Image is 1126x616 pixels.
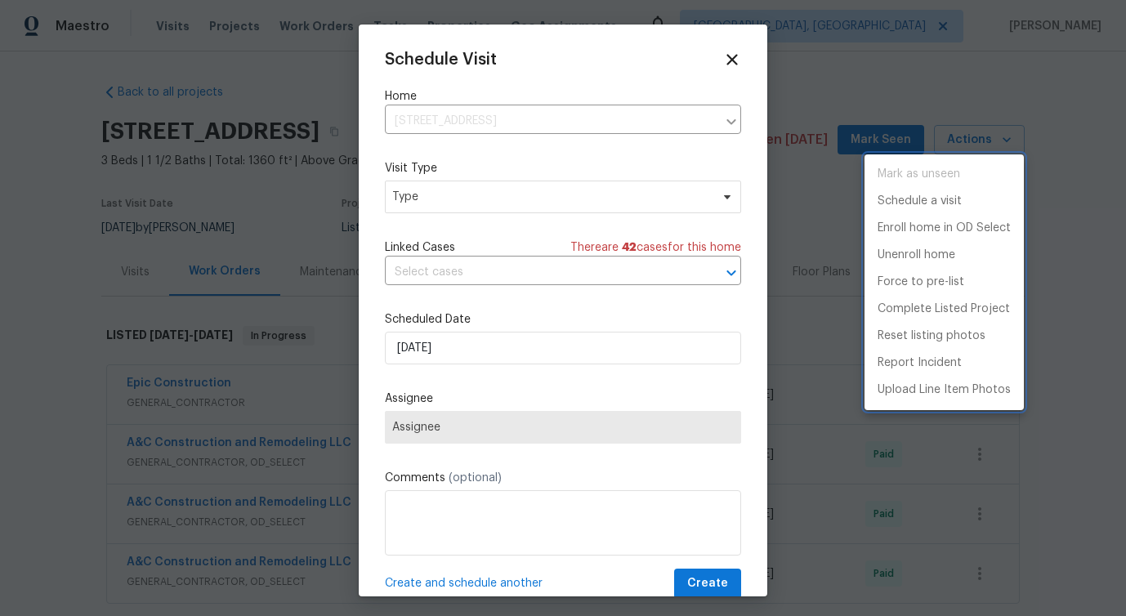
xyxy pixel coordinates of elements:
p: Enroll home in OD Select [878,220,1011,237]
p: Report Incident [878,355,962,372]
p: Force to pre-list [878,274,964,291]
p: Reset listing photos [878,328,985,345]
p: Schedule a visit [878,193,962,210]
p: Complete Listed Project [878,301,1010,318]
p: Upload Line Item Photos [878,382,1011,399]
p: Unenroll home [878,247,955,264]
